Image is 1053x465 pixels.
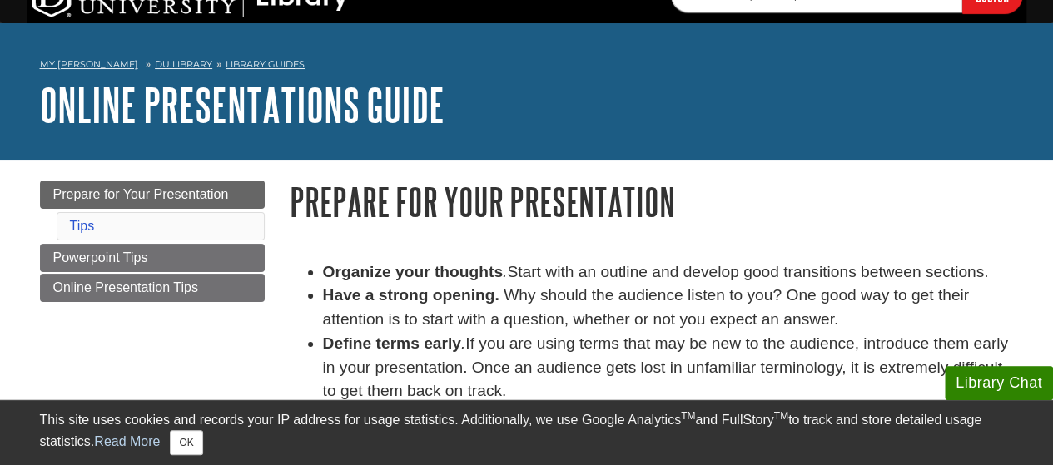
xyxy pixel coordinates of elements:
strong: Organize your thoughts [323,263,503,280]
li: Start with an outline and develop good transitions between sections. [323,260,1014,284]
a: My [PERSON_NAME] [40,57,138,72]
a: Online Presentations Guide [40,79,445,131]
em: . [503,263,507,280]
sup: TM [681,410,695,422]
a: Read More [94,434,160,448]
strong: Define terms early [323,334,461,352]
h1: Prepare for Your Presentation [290,181,1014,223]
button: Close [170,430,202,455]
nav: breadcrumb [40,53,1014,80]
div: Guide Page Menu [40,181,265,302]
a: Library Guides [226,58,305,70]
sup: TM [774,410,788,422]
a: Prepare for Your Presentation [40,181,265,209]
a: DU Library [155,58,212,70]
em: . [461,334,465,352]
div: This site uses cookies and records your IP address for usage statistics. Additionally, we use Goo... [40,410,1014,455]
span: Prepare for Your Presentation [53,187,229,201]
a: Tips [70,219,95,233]
li: Why should the audience listen to you? One good way to get their attention is to start with a que... [323,284,1014,332]
span: Online Presentation Tips [53,280,198,294]
a: Online Presentation Tips [40,274,265,302]
strong: Have a strong opening. [323,286,499,304]
button: Library Chat [945,366,1053,400]
li: If you are using terms that may be new to the audience, introduce them early in your presentation... [323,332,1014,403]
span: Powerpoint Tips [53,250,148,265]
a: Powerpoint Tips [40,244,265,272]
